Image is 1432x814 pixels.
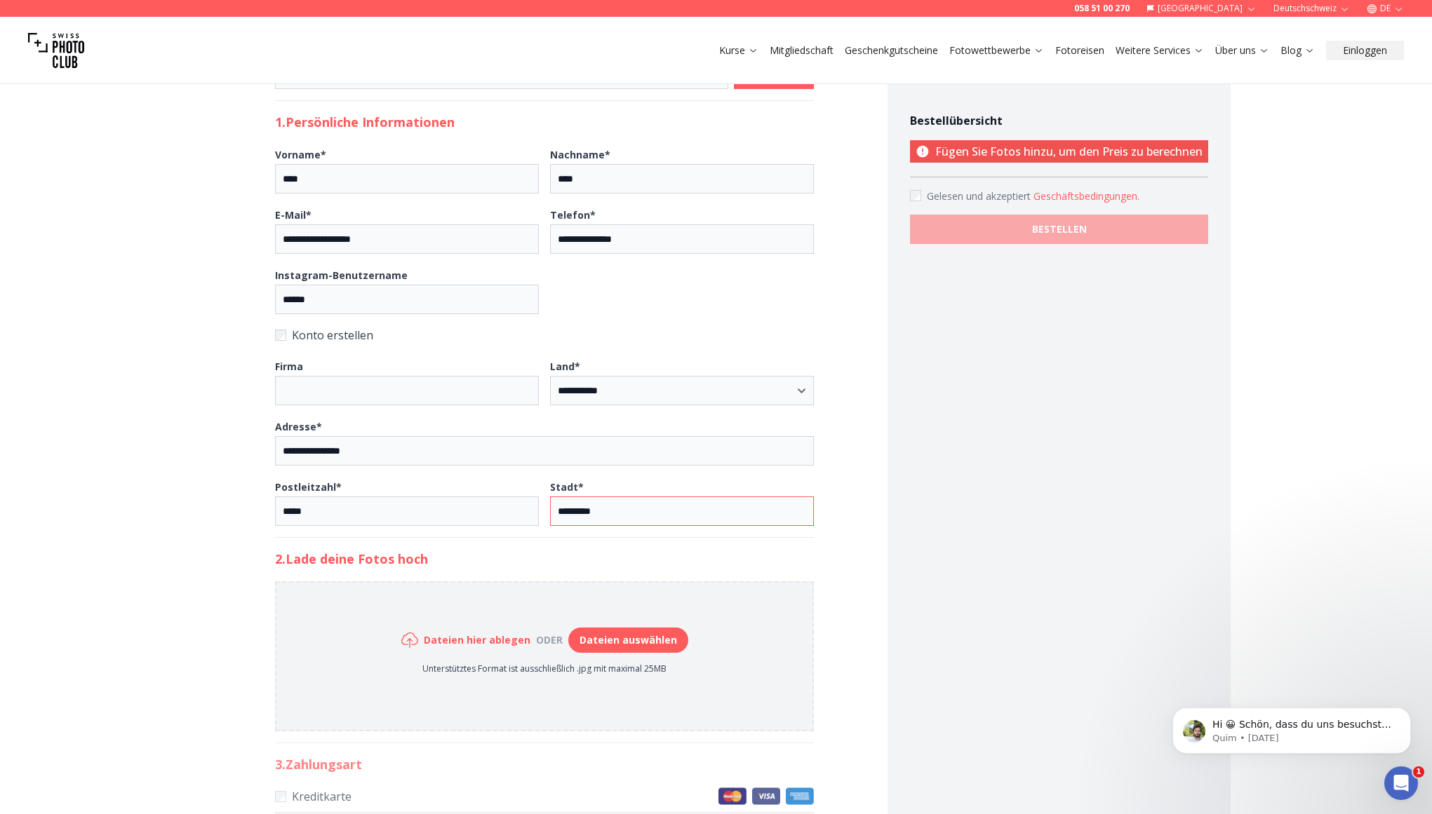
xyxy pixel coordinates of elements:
select: Land* [550,376,814,405]
b: Postleitzahl * [275,480,342,494]
div: oder [530,633,568,647]
span: 1 [1413,766,1424,778]
a: 058 51 00 270 [1074,3,1130,14]
b: Firma [275,360,303,373]
input: Adresse* [275,436,814,466]
button: Dateien auswählen [568,628,688,653]
b: Stadt * [550,480,584,494]
b: Adresse * [275,420,322,433]
input: Nachname* [550,164,814,194]
input: Telefon* [550,224,814,254]
b: BESTELLEN [1032,222,1087,236]
a: Fotoreisen [1055,43,1104,57]
a: Geschenkgutscheine [845,43,938,57]
button: Accept termsGelesen und akzeptiert [1033,189,1139,203]
h2: 1. Persönliche Informationen [275,112,814,132]
input: Firma [275,376,539,405]
p: Unterstütztes Format ist ausschließlich .jpg mit maximal 25MB [401,663,688,674]
input: E-Mail* [275,224,539,254]
button: Fotoreisen [1050,41,1110,60]
a: Weitere Services [1116,43,1204,57]
b: Land * [550,360,580,373]
a: Fotowettbewerbe [949,43,1044,57]
iframe: Intercom notifications message [1151,678,1432,776]
button: Einloggen [1326,41,1404,60]
a: Mitgliedschaft [770,43,834,57]
p: Fügen Sie Fotos hinzu, um den Preis zu berechnen [910,140,1208,163]
b: Instagram-Benutzername [275,269,408,282]
button: Kurse [714,41,764,60]
b: Vorname * [275,148,326,161]
button: Über uns [1210,41,1275,60]
b: Nachname * [550,148,610,161]
button: Geschenkgutscheine [839,41,944,60]
label: Konto erstellen [275,325,814,345]
a: Kurse [719,43,758,57]
a: Über uns [1215,43,1269,57]
b: E-Mail * [275,208,312,222]
h6: Dateien hier ablegen [424,633,530,647]
input: Konto erstellen [275,330,286,341]
span: Gelesen und akzeptiert [927,189,1033,203]
input: Accept terms [910,190,921,201]
h4: Bestellübersicht [910,112,1208,129]
h2: 2. Lade deine Fotos hoch [275,549,814,569]
a: Blog [1280,43,1315,57]
input: Postleitzahl* [275,496,539,526]
button: Mitgliedschaft [764,41,839,60]
img: Swiss photo club [28,22,84,79]
button: Blog [1275,41,1320,60]
iframe: Intercom live chat [1384,766,1418,800]
button: BESTELLEN [910,215,1208,244]
button: Weitere Services [1110,41,1210,60]
input: Instagram-Benutzername [275,285,539,314]
input: Vorname* [275,164,539,194]
button: Fotowettbewerbe [944,41,1050,60]
input: Stadt* [550,496,814,526]
b: Telefon * [550,208,596,222]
